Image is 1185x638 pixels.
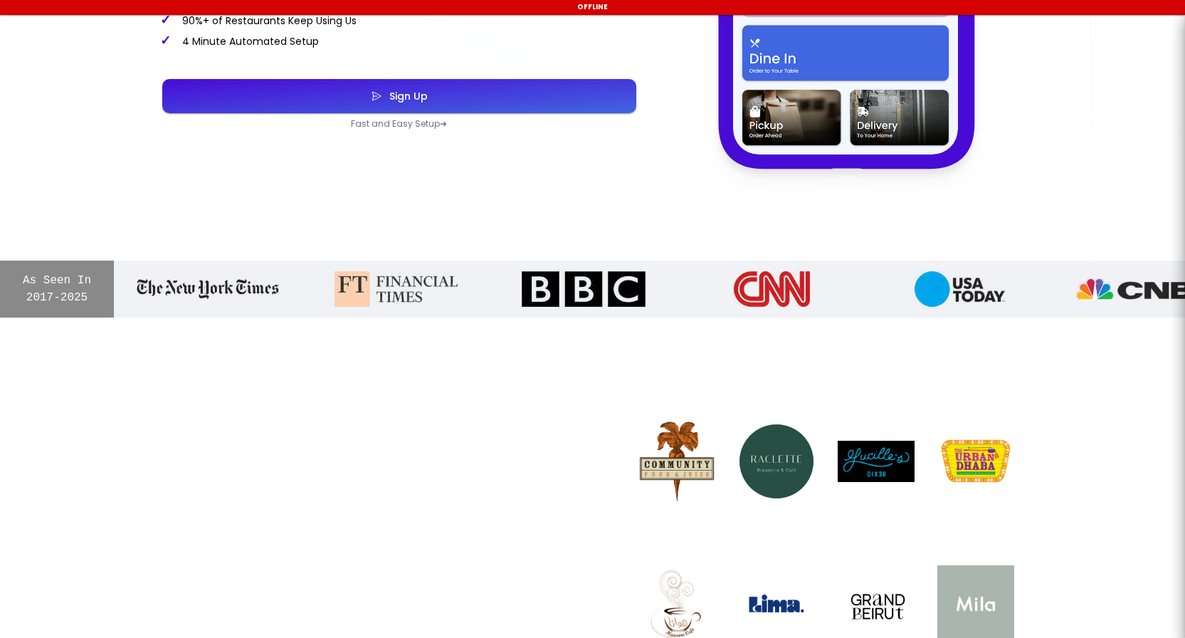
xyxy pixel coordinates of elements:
span: ✓ [160,31,171,49]
img: Hotel [926,424,1026,498]
div: Sign Up [382,91,428,101]
img: Hotel [627,409,727,513]
span: ✓ [160,11,171,28]
img: Hotel [826,429,926,493]
img: Hotel [727,412,826,511]
img: Hotel [727,575,826,631]
p: Fast and Easy Setup ➜ [160,118,638,130]
button: Sign Up [162,79,636,113]
p: 90%+ of Restaurants Keep Using Us [160,13,638,28]
p: 4 Minute Automated Setup [160,33,638,48]
div: Offline [2,2,1183,12]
